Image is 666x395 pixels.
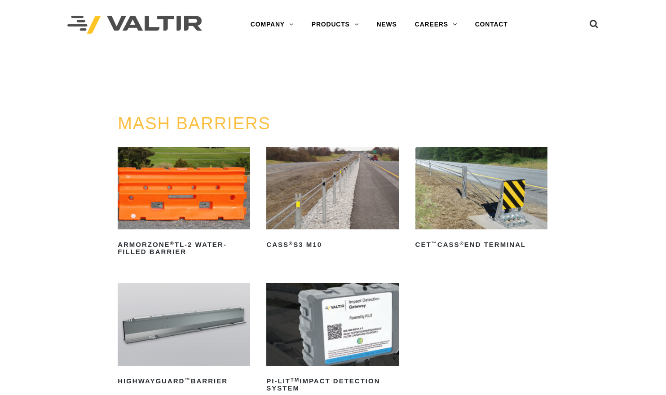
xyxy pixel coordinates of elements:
sup: ® [460,241,464,246]
a: ArmorZone®TL-2 Water-Filled Barrier [118,147,250,259]
img: Valtir [67,16,202,34]
sup: ® [289,241,293,246]
sup: ™ [185,377,190,382]
sup: TM [291,377,300,382]
a: CET™CASS®End Terminal [415,147,548,252]
a: HighwayGuard™Barrier [118,283,250,388]
a: NEWS [368,16,406,34]
a: PRODUCTS [303,16,368,34]
h2: HighwayGuard Barrier [118,374,250,388]
h2: CASS S3 M10 [266,237,399,252]
h2: ArmorZone TL-2 Water-Filled Barrier [118,237,250,259]
a: CASS®S3 M10 [266,147,399,252]
a: CONTACT [466,16,517,34]
h2: CET CASS End Terminal [415,237,548,252]
sup: ™ [432,241,437,246]
a: CAREERS [406,16,466,34]
sup: ® [170,241,174,246]
a: MASH BARRIERS [118,114,271,133]
a: COMPANY [242,16,303,34]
